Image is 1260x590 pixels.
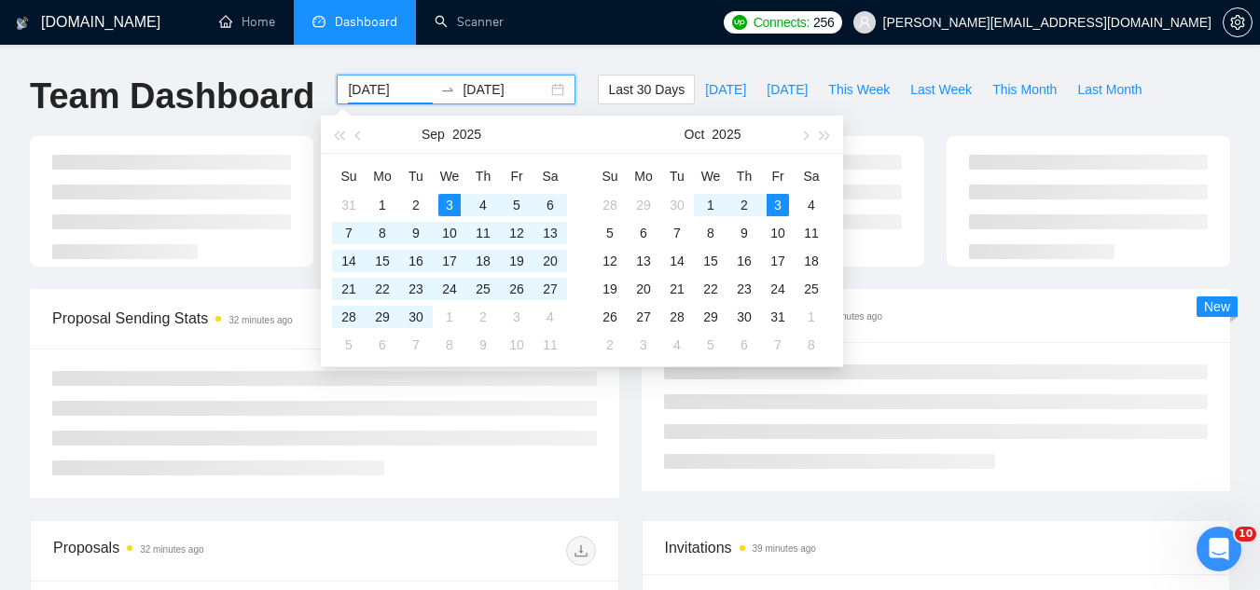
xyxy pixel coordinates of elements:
[800,306,823,328] div: 1
[795,191,828,219] td: 2025-10-04
[405,222,427,244] div: 9
[332,303,366,331] td: 2025-09-28
[732,15,747,30] img: upwork-logo.png
[399,247,433,275] td: 2025-09-16
[727,191,761,219] td: 2025-10-02
[463,79,547,100] input: End date
[761,191,795,219] td: 2025-10-03
[505,194,528,216] div: 5
[754,12,810,33] span: Connects:
[433,161,466,191] th: We
[795,331,828,359] td: 2025-11-08
[332,247,366,275] td: 2025-09-14
[819,311,882,322] time: 38 minutes ago
[53,536,325,566] div: Proposals
[660,219,694,247] td: 2025-10-07
[435,14,504,30] a: searchScanner
[438,222,461,244] div: 10
[727,275,761,303] td: 2025-10-23
[500,161,533,191] th: Fr
[599,194,621,216] div: 28
[140,544,203,555] time: 32 minutes ago
[338,306,360,328] div: 28
[599,278,621,300] div: 19
[694,331,727,359] td: 2025-11-05
[694,191,727,219] td: 2025-10-01
[505,306,528,328] div: 3
[660,331,694,359] td: 2025-11-04
[533,219,567,247] td: 2025-09-13
[399,275,433,303] td: 2025-09-23
[500,247,533,275] td: 2025-09-19
[767,278,789,300] div: 24
[472,222,494,244] div: 11
[699,334,722,356] div: 5
[767,334,789,356] div: 7
[399,219,433,247] td: 2025-09-09
[627,275,660,303] td: 2025-10-20
[727,247,761,275] td: 2025-10-16
[371,278,394,300] div: 22
[438,250,461,272] div: 17
[399,191,433,219] td: 2025-09-02
[500,331,533,359] td: 2025-10-10
[332,161,366,191] th: Su
[16,8,29,38] img: logo
[332,331,366,359] td: 2025-10-05
[992,79,1057,100] span: This Month
[1077,79,1142,100] span: Last Month
[500,191,533,219] td: 2025-09-05
[828,79,890,100] span: This Week
[219,14,275,30] a: homeHome
[533,331,567,359] td: 2025-10-11
[466,303,500,331] td: 2025-10-02
[627,331,660,359] td: 2025-11-03
[332,219,366,247] td: 2025-09-07
[533,275,567,303] td: 2025-09-27
[228,315,292,325] time: 32 minutes ago
[593,191,627,219] td: 2025-09-28
[472,278,494,300] div: 25
[539,306,561,328] div: 4
[466,191,500,219] td: 2025-09-04
[539,222,561,244] div: 13
[505,278,528,300] div: 26
[1197,527,1241,571] iframe: Intercom live chat
[440,82,455,97] span: swap-right
[533,191,567,219] td: 2025-09-06
[767,250,789,272] div: 17
[405,194,427,216] div: 2
[438,278,461,300] div: 24
[533,161,567,191] th: Sa
[767,79,808,100] span: [DATE]
[666,250,688,272] div: 14
[694,275,727,303] td: 2025-10-22
[695,75,756,104] button: [DATE]
[593,331,627,359] td: 2025-11-02
[1235,527,1256,542] span: 10
[632,222,655,244] div: 6
[366,191,399,219] td: 2025-09-01
[505,222,528,244] div: 12
[371,250,394,272] div: 15
[338,194,360,216] div: 31
[813,12,834,33] span: 256
[433,275,466,303] td: 2025-09-24
[422,116,445,153] button: Sep
[433,247,466,275] td: 2025-09-17
[405,334,427,356] div: 7
[761,303,795,331] td: 2025-10-31
[608,79,685,100] span: Last 30 Days
[598,75,695,104] button: Last 30 Days
[632,278,655,300] div: 20
[795,161,828,191] th: Sa
[632,306,655,328] div: 27
[694,303,727,331] td: 2025-10-29
[666,194,688,216] div: 30
[694,161,727,191] th: We
[599,222,621,244] div: 5
[472,250,494,272] div: 18
[761,331,795,359] td: 2025-11-07
[795,303,828,331] td: 2025-11-01
[472,306,494,328] div: 2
